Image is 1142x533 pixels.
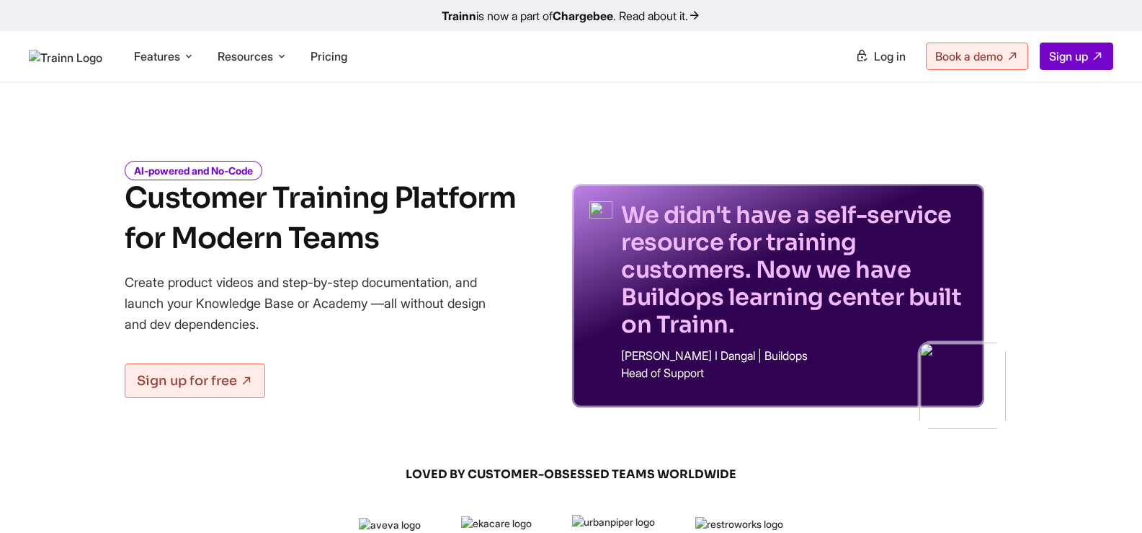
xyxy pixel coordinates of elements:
[621,367,967,379] p: Head of Support
[134,48,180,64] span: Features
[1040,43,1113,70] a: Sign up
[553,9,613,23] b: Chargebee
[847,43,914,69] a: Log in
[621,350,967,361] p: [PERSON_NAME] I Dangal | Buildops
[311,49,347,63] a: Pricing
[874,49,906,63] span: Log in
[1049,49,1088,63] span: Sign up
[621,201,967,338] p: We didn't have a self-service resource for training customers. Now we have Buildops learning cent...
[589,201,612,219] img: quotes-purple.41a7099.svg
[125,364,265,398] a: Sign up for free
[926,43,1028,70] a: Book a demo
[359,518,421,532] img: aveva logo
[226,467,917,483] span: LOVED BY CUSTOMER-OBSESSED TEAMS WORLDWIDE
[919,343,1006,429] img: sabina-buildops.d2e8138.png
[935,49,1003,63] span: Book a demo
[218,48,273,64] span: Resources
[29,50,102,66] img: Trainn Logo
[695,517,783,533] img: restroworks logo
[125,161,262,180] i: AI-powered and No-Code
[125,178,516,259] h1: Customer Training Platform for Modern Teams
[442,9,476,23] b: Trainn
[125,272,507,335] p: Create product videos and step-by-step documentation, and launch your Knowledge Base or Academy —...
